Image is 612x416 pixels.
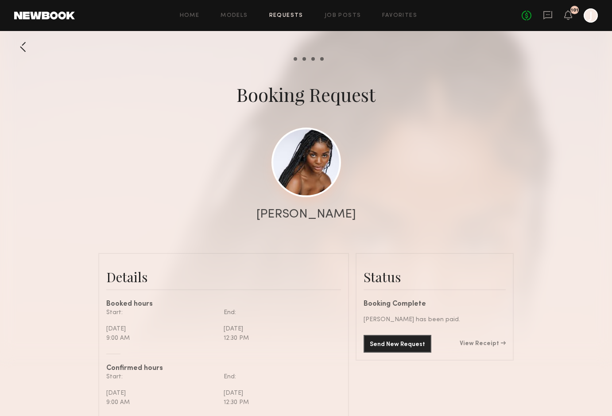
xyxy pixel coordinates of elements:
div: Booking Complete [364,301,506,308]
button: Send New Request [364,335,431,353]
div: [PERSON_NAME] has been paid. [364,315,506,324]
div: 12:30 PM [224,334,334,343]
div: Status [364,268,506,286]
a: Models [221,13,248,19]
div: Start: [106,372,217,381]
div: Booking Request [236,82,376,107]
div: [PERSON_NAME] [256,208,356,221]
a: Requests [269,13,303,19]
a: Home [180,13,200,19]
div: 9:00 AM [106,398,217,407]
a: Favorites [382,13,417,19]
div: Start: [106,308,217,317]
div: 12:30 PM [224,398,334,407]
div: [DATE] [106,389,217,398]
div: Confirmed hours [106,365,341,372]
a: Job Posts [325,13,361,19]
div: [DATE] [224,389,334,398]
div: [DATE] [106,324,217,334]
div: 101 [571,8,578,13]
div: [DATE] [224,324,334,334]
a: View Receipt [460,341,506,347]
div: End: [224,372,334,381]
div: End: [224,308,334,317]
div: Booked hours [106,301,341,308]
a: J [584,8,598,23]
div: Details [106,268,341,286]
div: 9:00 AM [106,334,217,343]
